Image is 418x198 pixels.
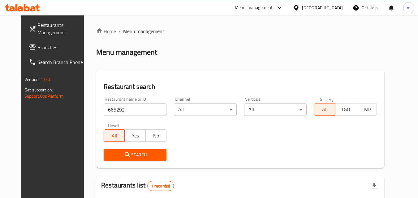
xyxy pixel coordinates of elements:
[314,103,335,116] button: All
[148,131,164,140] span: No
[302,4,343,11] div: [GEOGRAPHIC_DATA]
[235,4,273,11] div: Menu-management
[335,103,356,116] button: TGO
[41,75,50,83] span: 1.0.0
[367,179,382,193] div: Export file
[24,18,91,40] a: Restaurants Management
[101,181,174,191] h2: Restaurants list
[104,149,166,161] button: Search
[96,47,157,57] h2: Menu management
[119,27,121,35] li: /
[106,131,122,140] span: All
[147,181,174,191] div: Total records count
[24,75,40,83] span: Version:
[24,55,91,70] a: Search Branch Phone
[96,27,384,35] nav: breadcrumb
[104,103,166,116] input: Search for restaurant name or ID..
[24,40,91,55] a: Branches
[127,131,143,140] span: Yes
[317,105,333,114] span: All
[37,44,86,51] span: Branches
[174,103,237,116] div: All
[124,129,145,142] button: Yes
[123,27,164,35] span: Menu management
[104,129,125,142] button: All
[37,58,86,66] span: Search Branch Phone
[109,151,162,159] span: Search
[338,105,354,114] span: TGO
[145,129,166,142] button: No
[104,82,377,91] h2: Restaurant search
[96,27,116,35] a: Home
[108,123,119,128] label: Upsell
[356,103,377,116] button: TMP
[24,92,64,100] a: Support.OpsPlatform
[407,4,411,11] span: m
[148,183,174,189] span: 1 record(s)
[24,86,53,94] span: Get support on:
[244,103,307,116] div: All
[37,21,86,36] span: Restaurants Management
[359,105,374,114] span: TMP
[318,97,334,101] label: Delivery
